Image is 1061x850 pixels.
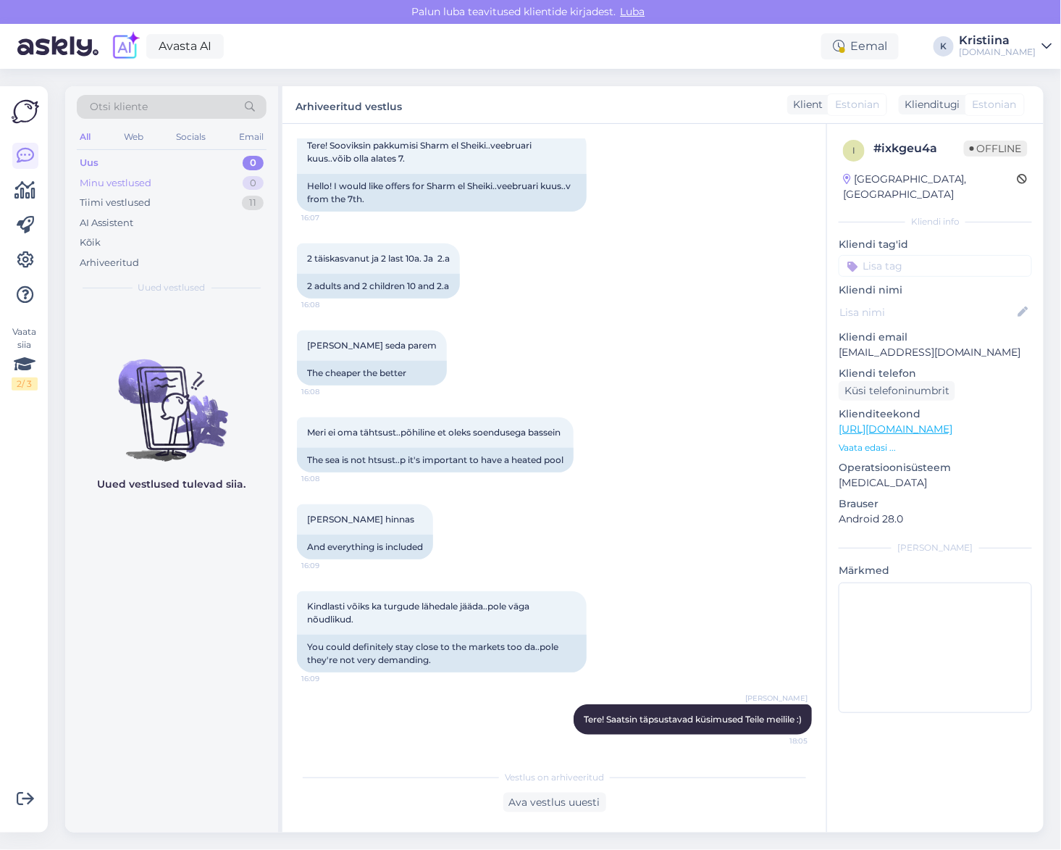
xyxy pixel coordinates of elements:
span: Otsi kliente [90,99,148,114]
div: Küsi telefoninumbrit [839,381,955,401]
div: Kliendi info [839,215,1032,228]
div: Email [236,128,267,146]
p: Klienditeekond [839,407,1032,422]
div: [DOMAIN_NAME] [960,46,1036,58]
span: 16:08 [301,473,356,484]
span: 16:09 [301,673,356,684]
span: Offline [964,141,1028,157]
p: Märkmed [839,563,1032,578]
div: 2 adults and 2 children 10 and 2.a [297,274,460,299]
span: Estonian [973,97,1017,112]
span: Meri ei oma tähtsust..põhiline et oleks soendusega bassein [307,427,561,438]
label: Arhiveeritud vestlus [295,95,402,114]
div: Hello! I would like offers for Sharm el Sheiki..veebruari kuus..v from the 7th. [297,174,587,212]
p: [EMAIL_ADDRESS][DOMAIN_NAME] [839,345,1032,360]
span: 16:08 [301,299,356,310]
span: 16:08 [301,386,356,397]
a: Kristiina[DOMAIN_NAME] [960,35,1052,58]
span: Tere! Saatsin täpsustavad küsimused Teile meilile :) [584,714,802,725]
img: No chats [65,333,278,464]
p: Kliendi tag'id [839,237,1032,252]
div: AI Assistent [80,216,133,230]
p: Uued vestlused tulevad siia. [98,477,246,492]
div: # ixkgeu4a [873,140,964,157]
div: Socials [173,128,209,146]
p: [MEDICAL_DATA] [839,475,1032,491]
div: Vaata siia [12,325,38,391]
a: Avasta AI [146,34,224,59]
span: 18:05 [753,736,808,746]
span: [PERSON_NAME] [745,693,808,704]
p: Operatsioonisüsteem [839,460,1032,475]
span: i [852,145,855,156]
div: All [77,128,93,146]
p: Vaata edasi ... [839,441,1032,454]
div: 2 / 3 [12,378,38,391]
p: Kliendi telefon [839,366,1032,381]
img: explore-ai [110,31,141,62]
p: Android 28.0 [839,512,1032,527]
div: Klient [787,97,823,112]
div: The sea is not htsust..p it's important to have a heated pool [297,448,574,472]
span: Tere! Sooviksin pakkumisi Sharm el Sheiki..veebruari kuus..võib olla alates 7. [307,140,534,164]
span: [PERSON_NAME] hinnas [307,514,414,525]
span: Uued vestlused [138,281,206,294]
div: 11 [242,196,264,210]
div: And everything is included [297,535,433,559]
p: Kliendi nimi [839,283,1032,298]
a: [URL][DOMAIN_NAME] [839,422,952,436]
span: Luba [616,5,650,18]
div: K [934,36,954,57]
div: Arhiveeritud [80,256,139,270]
div: Ava vestlus uuesti [503,793,606,812]
div: Web [121,128,146,146]
span: 16:09 [301,560,356,571]
span: 2 täiskasvanut ja 2 last 10a. Ja 2.a [307,253,450,264]
div: [GEOGRAPHIC_DATA], [GEOGRAPHIC_DATA] [843,172,1018,202]
div: Kõik [80,236,101,250]
div: 0 [243,156,264,170]
input: Lisa tag [839,255,1032,277]
p: Kliendi email [839,330,1032,345]
div: 0 [243,176,264,191]
div: The cheaper the better [297,361,447,386]
input: Lisa nimi [839,304,1015,320]
div: Kristiina [960,35,1036,46]
div: Uus [80,156,98,170]
div: Tiimi vestlused [80,196,151,210]
span: 16:07 [301,212,356,223]
div: Minu vestlused [80,176,151,191]
div: [PERSON_NAME] [839,541,1032,554]
div: You could definitely stay close to the markets too da..pole they're not very demanding. [297,635,587,672]
span: Vestlus on arhiveeritud [505,771,604,784]
div: Eemal [821,33,899,59]
span: Estonian [835,97,879,112]
div: Klienditugi [899,97,960,112]
span: Kindlasti võiks ka turgude lähedale jääda..pole väga nõudlikud. [307,601,532,625]
img: Askly Logo [12,98,39,125]
p: Brauser [839,496,1032,512]
span: [PERSON_NAME] seda parem [307,340,437,351]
